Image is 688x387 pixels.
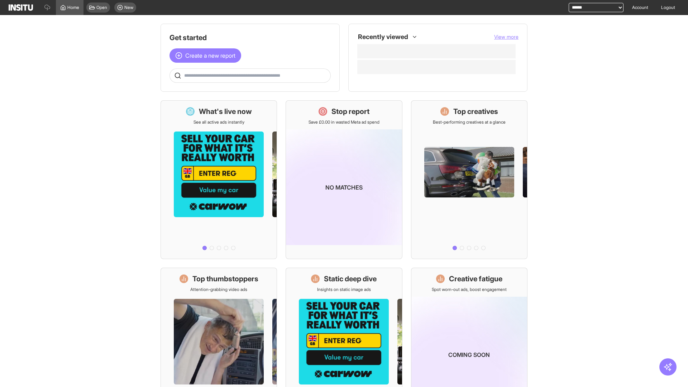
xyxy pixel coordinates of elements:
span: Home [67,5,79,10]
p: See all active ads instantly [193,119,244,125]
h1: Static deep dive [324,274,377,284]
span: Open [96,5,107,10]
span: View more [494,34,519,40]
h1: What's live now [199,106,252,116]
h1: Stop report [331,106,369,116]
span: New [124,5,133,10]
a: Top creativesBest-performing creatives at a glance [411,100,527,259]
button: View more [494,33,519,40]
h1: Top creatives [453,106,498,116]
span: Create a new report [185,51,235,60]
img: coming-soon-gradient_kfitwp.png [286,129,402,245]
p: No matches [325,183,363,192]
p: Attention-grabbing video ads [190,287,247,292]
p: Save £0.00 in wasted Meta ad spend [309,119,379,125]
a: Stop reportSave £0.00 in wasted Meta ad spendNo matches [286,100,402,259]
img: Logo [9,4,33,11]
p: Insights on static image ads [317,287,371,292]
button: Create a new report [169,48,241,63]
p: Best-performing creatives at a glance [433,119,506,125]
h1: Get started [169,33,331,43]
a: What's live nowSee all active ads instantly [161,100,277,259]
h1: Top thumbstoppers [192,274,258,284]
